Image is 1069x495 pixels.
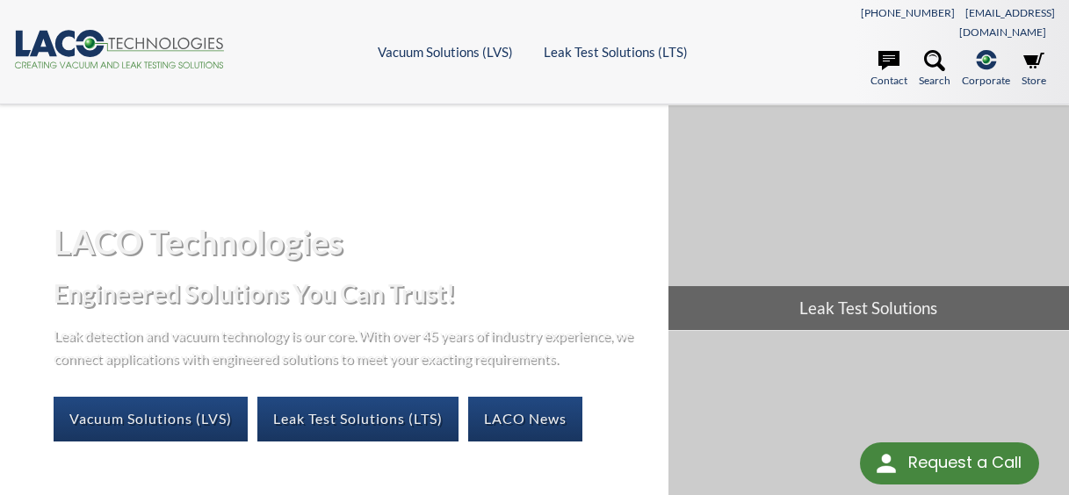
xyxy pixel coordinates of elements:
span: Leak Test Solutions [668,286,1069,330]
div: Request a Call [908,442,1022,483]
h2: Engineered Solutions You Can Trust! [54,277,654,310]
h1: LACO Technologies [54,220,654,263]
a: Leak Test Solutions (LTS) [544,44,688,60]
a: Search [919,50,950,89]
a: Vacuum Solutions (LVS) [54,397,248,441]
span: Corporate [962,72,1010,89]
p: Leak detection and vacuum technology is our core. With over 45 years of industry experience, we c... [54,324,642,369]
a: [PHONE_NUMBER] [861,6,955,19]
a: Leak Test Solutions (LTS) [257,397,459,441]
a: Vacuum Solutions (LVS) [378,44,513,60]
a: [EMAIL_ADDRESS][DOMAIN_NAME] [959,6,1055,39]
a: Contact [870,50,907,89]
a: Store [1022,50,1046,89]
img: round button [872,449,900,477]
a: Leak Test Solutions [668,105,1069,330]
a: LACO News [468,397,582,441]
div: Request a Call [860,442,1039,484]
